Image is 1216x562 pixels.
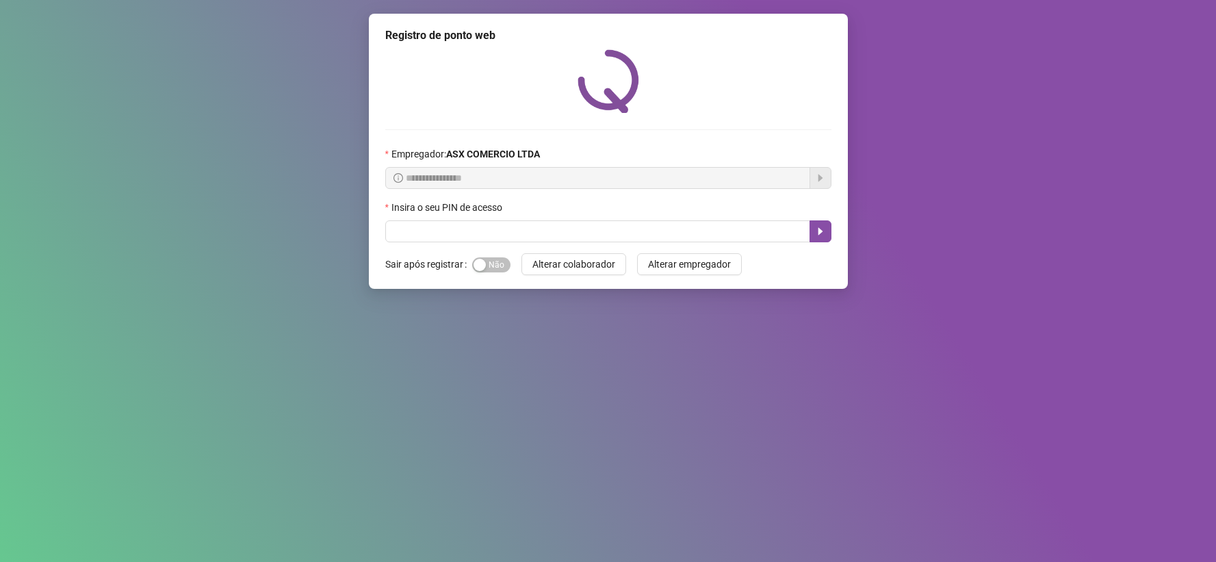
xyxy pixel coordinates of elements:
[532,257,615,272] span: Alterar colaborador
[385,253,472,275] label: Sair após registrar
[393,173,403,183] span: info-circle
[446,149,540,159] strong: ASX COMERCIO LTDA
[385,27,831,44] div: Registro de ponto web
[637,253,742,275] button: Alterar empregador
[521,253,626,275] button: Alterar colaborador
[648,257,731,272] span: Alterar empregador
[391,146,540,162] span: Empregador :
[578,49,639,113] img: QRPoint
[815,226,826,237] span: caret-right
[385,200,511,215] label: Insira o seu PIN de acesso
